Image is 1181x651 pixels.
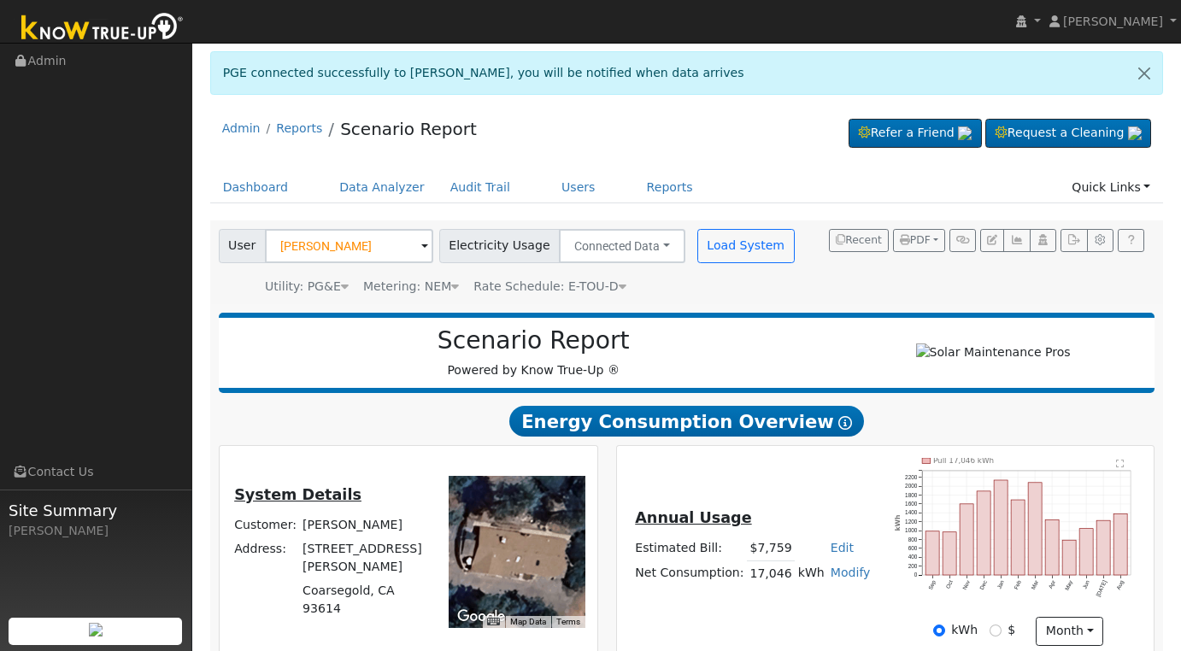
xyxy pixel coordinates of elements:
[908,545,917,551] text: 600
[1115,579,1125,591] text: Aug
[977,491,990,575] rect: onclick=""
[1118,229,1144,253] a: Help Link
[509,406,863,437] span: Energy Consumption Overview
[1061,229,1087,253] button: Export Interval Data
[1030,579,1039,591] text: Mar
[232,537,300,578] td: Address:
[933,457,994,466] text: Pull 17,046 kWh
[1036,617,1103,646] button: month
[210,51,1164,95] div: PGE connected successfully to [PERSON_NAME], you will be notified when data arrives
[933,625,945,636] input: kWh
[747,537,795,561] td: $7,759
[1096,521,1110,576] rect: onclick=""
[905,484,918,490] text: 2000
[900,234,931,246] span: PDF
[1048,579,1058,590] text: Apr
[980,229,1004,253] button: Edit User
[960,504,973,575] rect: onclick=""
[927,579,937,591] text: Sep
[487,616,499,628] button: Keyboard shortcuts
[559,229,685,263] button: Connected Data
[219,229,266,263] span: User
[438,172,523,203] a: Audit Trail
[300,513,431,537] td: [PERSON_NAME]
[340,119,477,139] a: Scenario Report
[985,119,1151,148] a: Request a Cleaning
[232,513,300,537] td: Customer:
[990,625,1002,636] input: $
[908,563,917,569] text: 200
[949,229,976,253] button: Generate Report Link
[634,172,706,203] a: Reports
[1113,514,1127,576] rect: onclick=""
[829,229,889,253] button: Recent
[1064,579,1075,592] text: May
[905,474,918,480] text: 2200
[697,229,795,263] button: Load System
[944,579,954,589] text: Oct
[1030,229,1056,253] button: Login As
[893,229,945,253] button: PDF
[234,486,361,503] u: System Details
[1079,529,1093,575] rect: onclick=""
[1003,229,1030,253] button: Multi-Series Graph
[925,531,939,575] rect: onclick=""
[632,537,747,561] td: Estimated Bill:
[453,606,509,628] a: Open this area in Google Maps (opens a new window)
[265,278,349,296] div: Utility: PG&E
[210,172,302,203] a: Dashboard
[13,9,192,48] img: Know True-Up
[1087,229,1113,253] button: Settings
[914,572,918,578] text: 0
[831,541,854,554] a: Edit
[905,510,918,516] text: 1400
[276,121,322,135] a: Reports
[300,537,431,578] td: [STREET_ADDRESS][PERSON_NAME]
[905,492,918,498] text: 1800
[894,515,902,531] text: kWh
[996,579,1005,590] text: Jan
[905,519,918,525] text: 1200
[1062,541,1076,576] rect: onclick=""
[635,509,751,526] u: Annual Usage
[908,554,917,560] text: 400
[916,343,1071,361] img: Solar Maintenance Pros
[556,617,580,626] a: Terms (opens in new tab)
[1128,126,1142,140] img: retrieve
[1008,621,1015,639] label: $
[831,566,871,579] a: Modify
[1116,459,1124,467] text: 
[905,528,918,534] text: 1000
[1059,172,1163,203] a: Quick Links
[9,499,183,522] span: Site Summary
[1082,579,1091,590] text: Jun
[1095,579,1108,598] text: [DATE]
[908,537,917,542] text: 800
[439,229,560,263] span: Electricity Usage
[510,616,546,628] button: Map Data
[265,229,433,263] input: Select a User
[1013,579,1022,590] text: Feb
[227,326,840,379] div: Powered by Know True-Up ®
[994,480,1008,575] rect: onclick=""
[1028,483,1042,575] rect: onclick=""
[951,621,978,639] label: kWh
[943,532,956,575] rect: onclick=""
[549,172,608,203] a: Users
[300,579,431,621] td: Coarsegold, CA 93614
[236,326,831,355] h2: Scenario Report
[958,126,972,140] img: retrieve
[905,501,918,507] text: 1600
[747,561,795,586] td: 17,046
[326,172,438,203] a: Data Analyzer
[849,119,982,148] a: Refer a Friend
[473,279,626,293] span: Alias: None
[961,579,972,591] text: Nov
[222,121,261,135] a: Admin
[1126,52,1162,94] a: Close
[9,522,183,540] div: [PERSON_NAME]
[453,606,509,628] img: Google
[795,561,827,586] td: kWh
[1011,501,1025,576] rect: onclick=""
[1045,520,1059,576] rect: onclick=""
